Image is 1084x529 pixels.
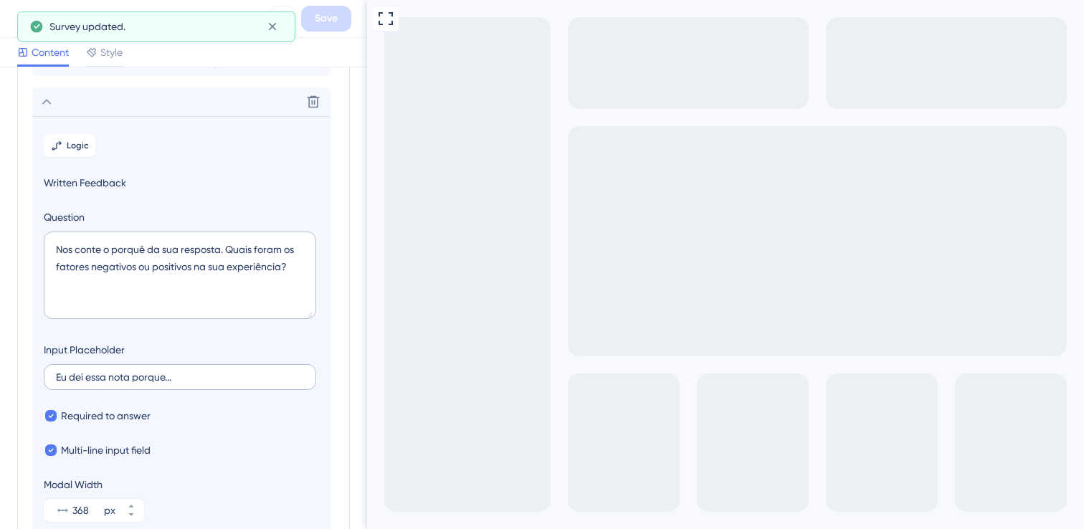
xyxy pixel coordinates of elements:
label: Question [44,209,319,226]
div: px [104,502,115,519]
span: Written Feedback [44,174,319,191]
div: Input Placeholder [44,341,125,358]
span: Required to answer [61,407,151,424]
span: Save [315,10,338,27]
span: Content [32,44,69,61]
button: px [118,510,144,522]
span: Style [100,44,123,61]
div: Modal Width [44,476,144,493]
input: px [72,502,101,519]
button: Logic [44,134,95,157]
button: Submit survey [113,133,151,148]
span: Logic [67,140,89,151]
button: px [118,499,144,510]
span: Multi-line input field [61,442,151,459]
span: Survey updated. [49,18,125,35]
div: New Survey [46,9,264,29]
textarea: Nos conte o porquê da sua resposta. Quais foram os fatores negativos ou positivos na sua experiên... [44,232,316,319]
input: Type a placeholder [56,372,304,382]
button: Save [301,6,351,32]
